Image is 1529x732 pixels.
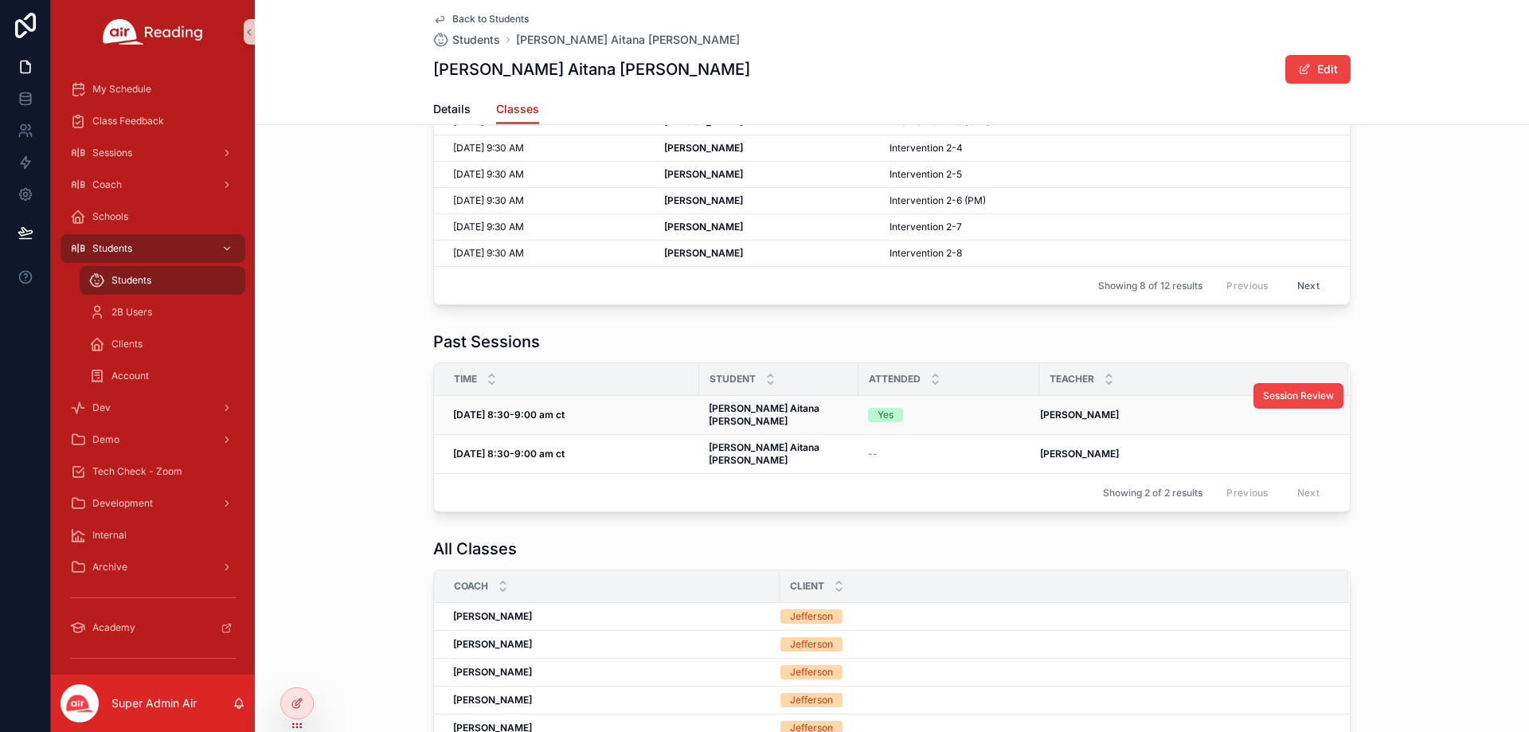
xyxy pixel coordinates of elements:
a: Demo [61,425,245,454]
span: Showing 8 of 12 results [1098,280,1202,292]
a: [DATE] 9:30 AM [453,221,645,233]
a: [PERSON_NAME] Aitana [PERSON_NAME] [516,32,740,48]
span: Account [111,370,149,382]
span: Sessions [92,147,132,159]
a: [DATE] 9:30 AM [453,194,645,207]
span: Students [111,274,151,287]
strong: [PERSON_NAME] [664,221,743,233]
span: Intervention 2-5 [890,168,962,181]
h1: [PERSON_NAME] Aitana [PERSON_NAME] [433,58,750,80]
strong: [PERSON_NAME] Aitana [PERSON_NAME] [709,441,822,466]
span: Teacher [1050,373,1094,386]
span: Intervention 2-4 [890,142,963,155]
a: Class Feedback [61,107,245,135]
a: [PERSON_NAME] Aitana [PERSON_NAME] [709,402,849,428]
span: Intervention 2-8 [890,247,962,260]
strong: [PERSON_NAME] [453,694,532,706]
a: My Schedule [61,75,245,104]
p: Super Admin Air [111,695,197,711]
strong: [DATE] 8:30-9:00 am ct [453,448,565,460]
a: [PERSON_NAME] Aitana [PERSON_NAME] [709,441,849,467]
a: [PERSON_NAME] [664,194,879,207]
span: Classes [496,101,539,117]
div: scrollable content [51,64,255,675]
span: Schools [92,210,128,223]
strong: [DATE] 8:30-9:00 am ct [453,409,565,421]
a: Tech Check - Zoom [61,457,245,486]
strong: [PERSON_NAME] [1040,448,1119,460]
strong: [PERSON_NAME] [664,168,743,180]
div: Jefferson [790,609,833,624]
span: [DATE] 9:30 AM [453,194,524,207]
strong: [PERSON_NAME] [664,142,743,154]
button: Edit [1285,55,1351,84]
span: [DATE] 9:30 AM [453,247,524,260]
span: Time [454,373,477,386]
a: Schools [61,202,245,231]
span: Intervention 2-7 [890,221,962,233]
a: Intervention 2-8 [890,247,1329,260]
span: Class Feedback [92,115,164,127]
strong: [PERSON_NAME] Aitana [PERSON_NAME] [709,402,822,427]
span: Back to Students [452,13,529,25]
span: Session Review [1263,389,1334,402]
span: Intervention 2-6 (PM) [890,194,986,207]
span: Development [92,497,153,510]
a: Internal [61,521,245,550]
div: Jefferson [790,693,833,707]
h1: All Classes [433,538,517,560]
span: My Schedule [92,83,151,96]
span: Client [790,580,824,593]
button: Next [1286,273,1331,298]
span: Dev [92,401,111,414]
a: Intervention 2-6 (PM) [890,194,1329,207]
a: [PERSON_NAME] [664,221,879,233]
span: Internal [92,529,127,542]
a: Intervention 2-4 [890,142,1329,155]
span: Archive [92,561,127,573]
span: Coach [454,580,488,593]
a: Intervention 2-5 [890,168,1329,181]
span: [DATE] 9:30 AM [453,168,524,181]
a: Dev [61,393,245,422]
a: Classes [496,95,539,125]
a: Students [61,234,245,263]
div: Jefferson [790,637,833,652]
a: [PERSON_NAME] [664,168,879,181]
a: [DATE] 9:30 AM [453,168,645,181]
a: Intervention 2-7 [890,221,1329,233]
a: Yes [868,408,1030,422]
a: 2B Users [80,298,245,327]
a: Clients [80,330,245,358]
span: Details [433,101,471,117]
a: [PERSON_NAME] [664,142,879,155]
h1: Past Sessions [433,331,540,353]
span: Students [452,32,500,48]
a: -- [868,448,1030,460]
a: Account [80,362,245,390]
div: Jefferson [790,665,833,679]
a: Details [433,95,471,127]
a: [PERSON_NAME] [664,247,879,260]
span: Clients [111,338,143,350]
a: Archive [61,553,245,581]
span: Tech Check - Zoom [92,465,182,478]
span: 2B Users [111,306,152,319]
a: Development [61,489,245,518]
span: [DATE] 9:30 AM [453,221,524,233]
a: Students [433,32,500,48]
a: Sessions [61,139,245,167]
a: [DATE] 8:30-9:00 am ct [453,409,690,421]
strong: [PERSON_NAME] [1040,409,1119,421]
a: Academy [61,613,245,642]
a: [DATE] 8:30-9:00 am ct [453,448,690,460]
strong: [PERSON_NAME] [664,247,743,259]
a: [DATE] 9:30 AM [453,142,645,155]
a: Students [80,266,245,295]
strong: [PERSON_NAME] [453,610,532,622]
span: Students [92,242,132,255]
a: Coach [61,170,245,199]
span: Student [710,373,756,386]
span: Attended [869,373,921,386]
